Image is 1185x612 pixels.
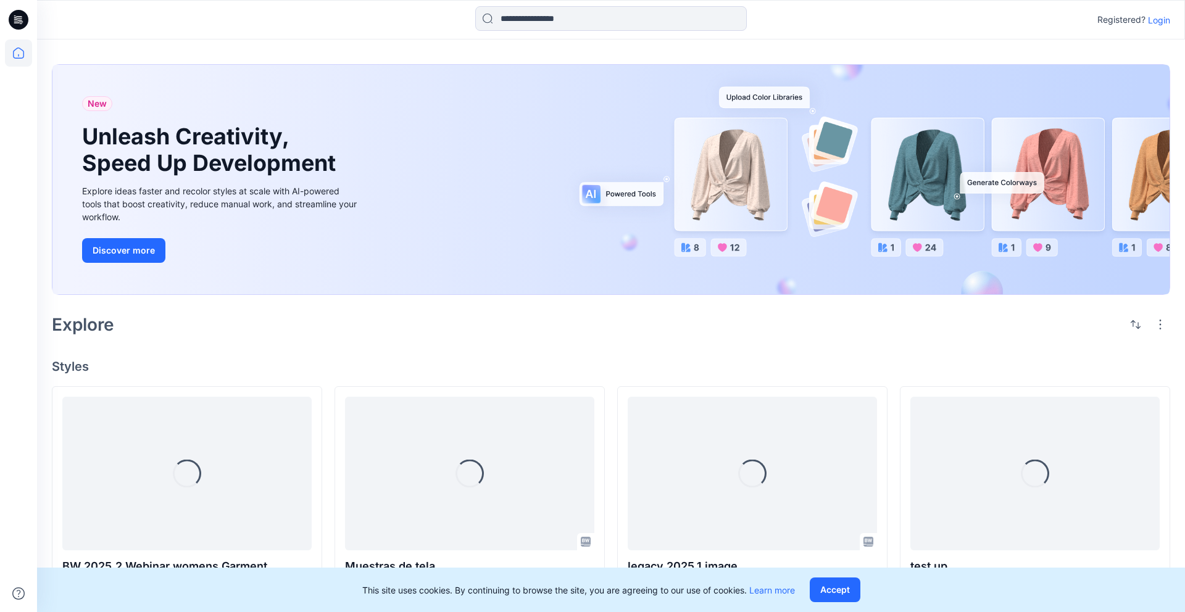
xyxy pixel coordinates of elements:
[345,558,594,575] p: Muestras de tela
[88,96,107,111] span: New
[749,585,795,595] a: Learn more
[82,184,360,223] div: Explore ideas faster and recolor styles at scale with AI-powered tools that boost creativity, red...
[1148,14,1170,27] p: Login
[82,238,360,263] a: Discover more
[52,359,1170,374] h4: Styles
[82,123,341,176] h1: Unleash Creativity, Speed Up Development
[628,558,877,575] p: legacy 2025.1 image
[810,577,860,602] button: Accept
[62,558,312,575] p: BW 2025.2 Webinar womens Garment
[1097,12,1145,27] p: Registered?
[910,558,1160,575] p: test up
[362,584,795,597] p: This site uses cookies. By continuing to browse the site, you are agreeing to our use of cookies.
[52,315,114,334] h2: Explore
[82,238,165,263] button: Discover more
